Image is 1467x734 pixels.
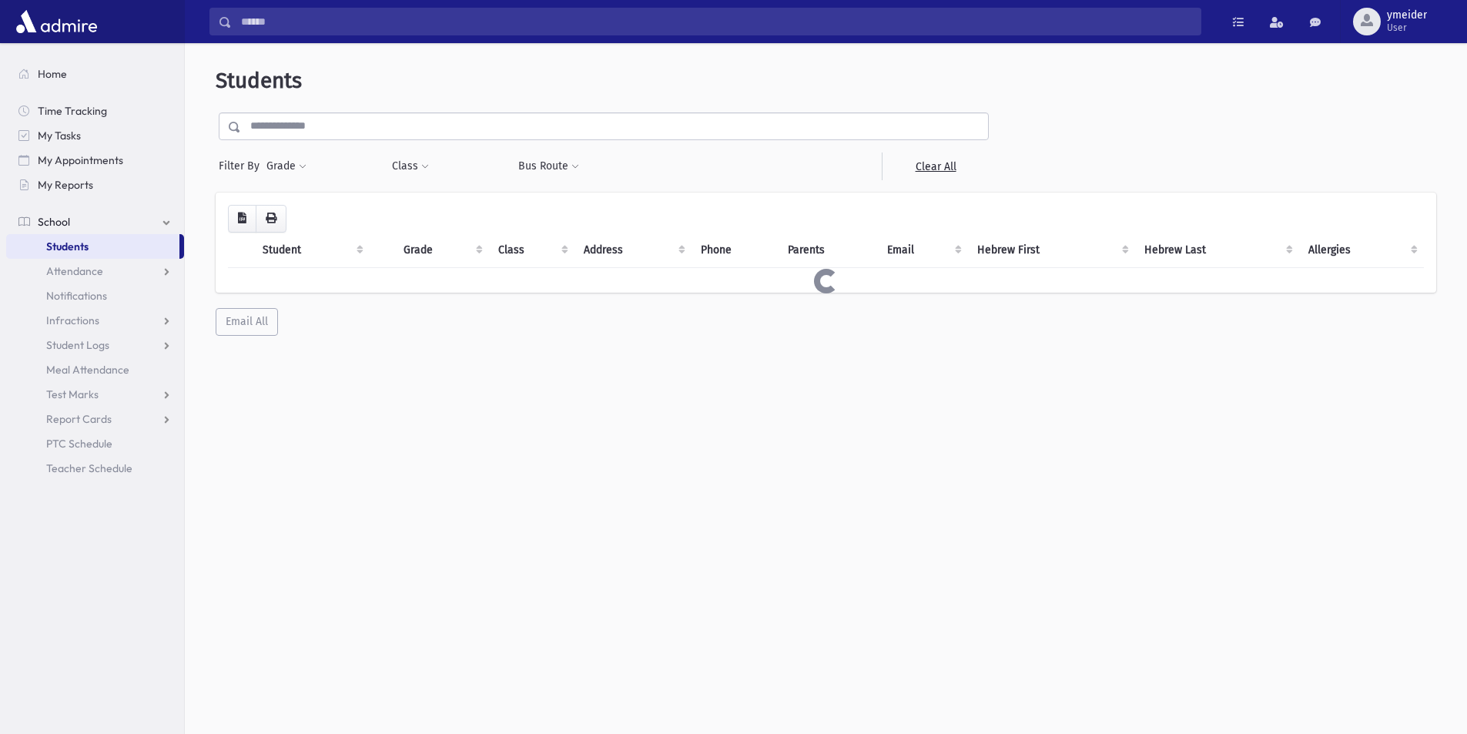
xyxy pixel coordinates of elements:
span: Test Marks [46,387,99,401]
a: Teacher Schedule [6,456,184,481]
span: School [38,215,70,229]
span: User [1387,22,1427,34]
button: Grade [266,152,307,180]
span: My Reports [38,178,93,192]
span: Teacher Schedule [46,461,132,475]
a: School [6,209,184,234]
a: Time Tracking [6,99,184,123]
a: Infractions [6,308,184,333]
th: Grade [394,233,488,268]
button: Email All [216,308,278,336]
th: Hebrew Last [1135,233,1300,268]
a: Attendance [6,259,184,283]
img: AdmirePro [12,6,101,37]
th: Allergies [1299,233,1424,268]
a: PTC Schedule [6,431,184,456]
button: Class [391,152,430,180]
span: My Tasks [38,129,81,142]
th: Email [878,233,968,268]
span: ymeider [1387,9,1427,22]
th: Student [253,233,370,268]
span: Attendance [46,264,103,278]
span: Meal Attendance [46,363,129,377]
button: CSV [228,205,256,233]
span: Student Logs [46,338,109,352]
a: My Tasks [6,123,184,148]
a: Test Marks [6,382,184,407]
th: Address [574,233,692,268]
a: Students [6,234,179,259]
a: Meal Attendance [6,357,184,382]
span: Students [46,240,89,253]
button: Bus Route [517,152,580,180]
a: Home [6,62,184,86]
input: Search [232,8,1201,35]
span: Students [216,68,302,93]
th: Hebrew First [968,233,1134,268]
button: Print [256,205,286,233]
a: Report Cards [6,407,184,431]
th: Parents [779,233,878,268]
a: Notifications [6,283,184,308]
span: Home [38,67,67,81]
span: Report Cards [46,412,112,426]
a: Clear All [882,152,989,180]
th: Phone [692,233,779,268]
a: My Appointments [6,148,184,173]
span: PTC Schedule [46,437,112,451]
span: Filter By [219,158,266,174]
th: Class [489,233,575,268]
span: Time Tracking [38,104,107,118]
span: My Appointments [38,153,123,167]
a: My Reports [6,173,184,197]
a: Student Logs [6,333,184,357]
span: Infractions [46,313,99,327]
span: Notifications [46,289,107,303]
